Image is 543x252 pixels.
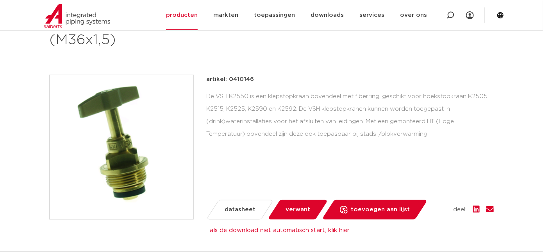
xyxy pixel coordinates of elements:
[206,75,254,84] p: artikel: 0410146
[206,200,274,220] a: datasheet
[210,227,350,233] a: als de download niet automatisch start, klik hier
[268,200,328,220] a: verwant
[50,75,193,219] img: Product Image for VSH klepstopkraan bovendeel voor G1" (M36x1,5)
[225,203,255,216] span: datasheet
[351,203,410,216] span: toevoegen aan lijst
[206,90,494,140] div: De VSH K2550 is een klepstopkraan bovendeel met fiberring, geschikt voor hoekstopkraan K2505, K25...
[286,203,310,216] span: verwant
[453,205,466,214] span: deel:
[466,7,474,24] div: my IPS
